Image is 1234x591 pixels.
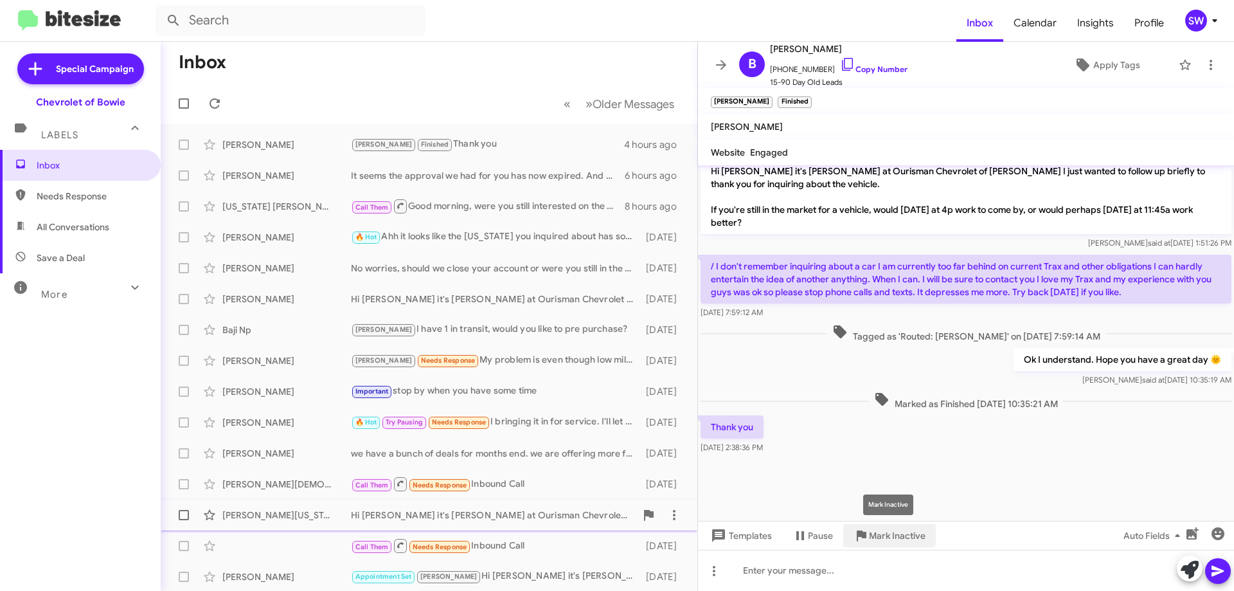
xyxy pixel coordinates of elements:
span: [PERSON_NAME] [DATE] 1:51:26 PM [1088,238,1231,248]
span: Needs Response [413,543,467,551]
div: [PERSON_NAME][DEMOGRAPHIC_DATA] [222,478,351,491]
nav: Page navigation example [557,91,682,117]
div: It seems the approval we had for you has now expired. And when we just resubmitted we are getting... [351,169,625,182]
span: Special Campaign [56,62,134,75]
div: Inbound Call [351,476,639,492]
div: [PERSON_NAME] [222,354,351,367]
span: Appointment Set [355,572,412,581]
span: Inbox [37,159,146,172]
span: Try Pausing [386,418,423,426]
a: Insights [1067,5,1124,42]
span: All Conversations [37,221,109,233]
span: [DATE] 7:59:12 AM [701,307,763,317]
button: SW [1174,10,1220,32]
span: More [41,289,67,300]
div: [DATE] [639,540,687,552]
div: Inbound Call [351,538,639,554]
div: Hi [PERSON_NAME] it's [PERSON_NAME] at Ourisman Chevrolet of Bowie. Hope you're well. Just wanted... [351,569,639,584]
button: Mark Inactive [843,524,936,547]
input: Search [156,5,425,36]
span: Save a Deal [37,251,85,264]
div: [DATE] [639,447,687,460]
span: Apply Tags [1093,53,1140,77]
span: Website [711,147,745,158]
span: [PERSON_NAME] [711,121,783,132]
button: Next [578,91,682,117]
div: Hi [PERSON_NAME] it's [PERSON_NAME] at Ourisman Chevrolet of Bowie. Hope you're well. Just wanted... [351,509,636,522]
span: « [564,96,571,112]
div: [PERSON_NAME] [222,293,351,305]
div: [PERSON_NAME] [222,385,351,398]
p: Hi [PERSON_NAME] it's [PERSON_NAME] at Ourisman Chevrolet of [PERSON_NAME] I just wanted to follo... [701,159,1231,234]
div: SW [1185,10,1207,32]
a: Special Campaign [17,53,144,84]
div: [PERSON_NAME] [222,231,351,244]
span: Needs Response [421,356,476,365]
div: [PERSON_NAME] [222,169,351,182]
div: I have 1 in transit, would you like to pre purchase? [351,322,639,337]
div: [PERSON_NAME][US_STATE] [222,509,351,522]
p: Ok I understand. Hope you have a great day 🌞 [1014,348,1231,371]
span: 🔥 Hot [355,233,377,241]
span: [DATE] 2:38:36 PM [701,442,763,452]
span: Pause [808,524,833,547]
div: Ahh it looks like the [US_STATE] you inquired about has sold. Let me know if you see anything els... [351,230,639,244]
div: 6 hours ago [625,169,687,182]
div: stop by when you have some time [351,384,639,399]
a: Copy Number [840,64,908,74]
span: [PERSON_NAME] [355,356,413,365]
span: said at [1142,375,1165,385]
span: Calendar [1003,5,1067,42]
span: [PERSON_NAME] [DATE] 10:35:19 AM [1082,375,1231,385]
small: Finished [778,96,811,108]
span: Templates [708,524,772,547]
p: Thank you [701,415,764,439]
button: Templates [698,524,782,547]
div: No worries, should we close your account or were you still in the market? [351,262,639,275]
div: [DATE] [639,354,687,367]
div: 8 hours ago [625,200,687,213]
a: Inbox [956,5,1003,42]
span: Needs Response [37,190,146,203]
span: Engaged [750,147,788,158]
div: [PERSON_NAME] [222,416,351,429]
span: 🔥 Hot [355,418,377,426]
button: Apply Tags [1041,53,1172,77]
div: Baji Np [222,323,351,336]
span: B [748,54,756,75]
span: Older Messages [593,97,674,111]
span: Mark Inactive [869,524,925,547]
div: we have a bunch of deals for months end. we are offering more for trades and our prices have dropped [351,447,639,460]
div: [PERSON_NAME] [222,262,351,275]
small: [PERSON_NAME] [711,96,773,108]
div: Hi [PERSON_NAME] it's [PERSON_NAME] at Ourisman Chevrolet of [PERSON_NAME]. Hope you're well. Jus... [351,293,639,305]
span: Labels [41,129,78,141]
div: Mark Inactive [863,495,913,515]
span: said at [1148,238,1170,248]
span: Needs Response [432,418,487,426]
button: Auto Fields [1113,524,1195,547]
div: [DATE] [639,323,687,336]
div: [DATE] [639,293,687,305]
div: [DATE] [639,416,687,429]
button: Pause [782,524,843,547]
div: Good morning, were you still interested on the Suburban? [351,198,625,214]
span: » [586,96,593,112]
div: Chevrolet of Bowie [36,96,125,109]
span: Call Them [355,543,389,551]
div: Thank you [351,137,624,152]
div: [PERSON_NAME] [222,447,351,460]
div: [DATE] [639,385,687,398]
span: Profile [1124,5,1174,42]
div: My problem is even though low miles it's son to be 3 model years old [351,353,639,368]
div: [US_STATE] [PERSON_NAME] [222,200,351,213]
span: Call Them [355,203,389,212]
span: [PERSON_NAME] [770,41,908,57]
span: Auto Fields [1123,524,1185,547]
div: [PERSON_NAME] [222,138,351,151]
span: Finished [421,140,449,149]
div: [DATE] [639,231,687,244]
div: [DATE] [639,262,687,275]
span: 15-90 Day Old Leads [770,76,908,89]
button: Previous [556,91,578,117]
